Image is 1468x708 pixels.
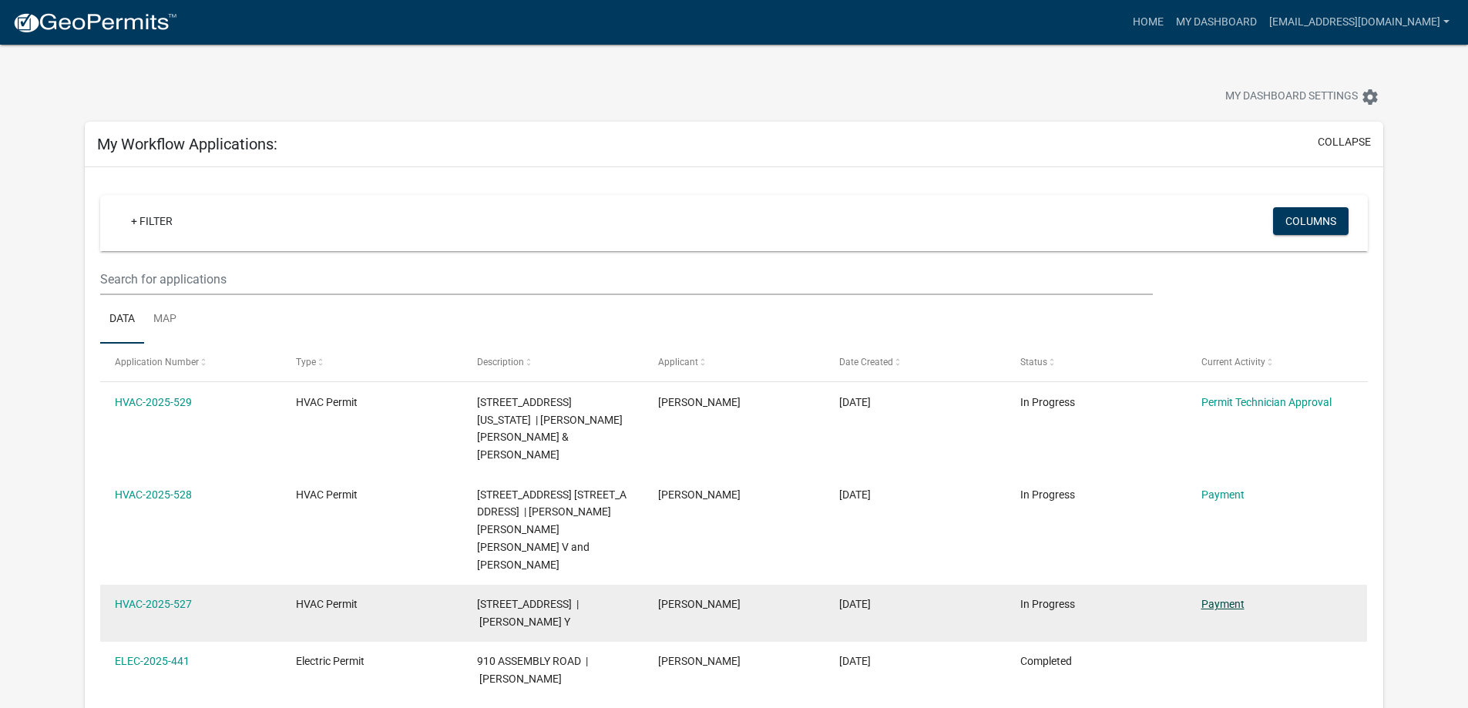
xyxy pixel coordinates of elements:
[658,488,741,501] span: Jamason Welker
[658,655,741,667] span: Jamason Welker
[1225,88,1358,106] span: My Dashboard Settings
[825,344,1006,381] datatable-header-cell: Date Created
[296,598,358,610] span: HVAC Permit
[477,488,627,571] span: 1801 Jonquil Drive 1801 Jonquil Drive | Martin Judith M TOD Martin Eric V and Christa M
[1201,598,1245,610] a: Payment
[115,357,199,367] span: Application Number
[839,488,871,501] span: 08/22/2025
[839,357,893,367] span: Date Created
[477,357,524,367] span: Description
[839,598,871,610] span: 08/22/2025
[100,344,281,381] datatable-header-cell: Application Number
[1020,655,1072,667] span: Completed
[1318,134,1371,150] button: collapse
[1020,598,1075,610] span: In Progress
[119,207,185,235] a: + Filter
[643,344,825,381] datatable-header-cell: Applicant
[97,135,277,153] h5: My Workflow Applications:
[477,655,588,685] span: 910 ASSEMBLY ROAD | Tolnay Kearstin
[1201,396,1332,408] a: Permit Technician Approval
[1005,344,1186,381] datatable-header-cell: Status
[115,598,192,610] a: HVAC-2025-527
[462,344,643,381] datatable-header-cell: Description
[115,655,190,667] a: ELEC-2025-441
[1201,357,1265,367] span: Current Activity
[1273,207,1349,235] button: Columns
[100,295,144,344] a: Data
[115,488,192,501] a: HVAC-2025-528
[658,357,698,367] span: Applicant
[658,598,741,610] span: Jamason Welker
[281,344,462,381] datatable-header-cell: Type
[839,396,871,408] span: 08/22/2025
[1361,88,1379,106] i: settings
[1170,8,1263,37] a: My Dashboard
[477,598,579,628] span: 3174 RED BARN LOOP 3174 Red Barn Loop | Wilson Tiffany Y
[100,263,1152,295] input: Search for applications
[1127,8,1170,37] a: Home
[1186,344,1367,381] datatable-header-cell: Current Activity
[296,357,316,367] span: Type
[296,488,358,501] span: HVAC Permit
[296,396,358,408] span: HVAC Permit
[144,295,186,344] a: Map
[477,396,623,461] span: 3416 PENNSYLVANIA AVENUE | Edds Richard Dwayne & Joyce G
[1020,396,1075,408] span: In Progress
[296,655,364,667] span: Electric Permit
[1263,8,1456,37] a: [EMAIL_ADDRESS][DOMAIN_NAME]
[115,396,192,408] a: HVAC-2025-529
[1020,357,1047,367] span: Status
[658,396,741,408] span: Jamason Welker
[1020,488,1075,501] span: In Progress
[839,655,871,667] span: 08/12/2025
[1201,488,1245,501] a: Payment
[1213,82,1392,112] button: My Dashboard Settingssettings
